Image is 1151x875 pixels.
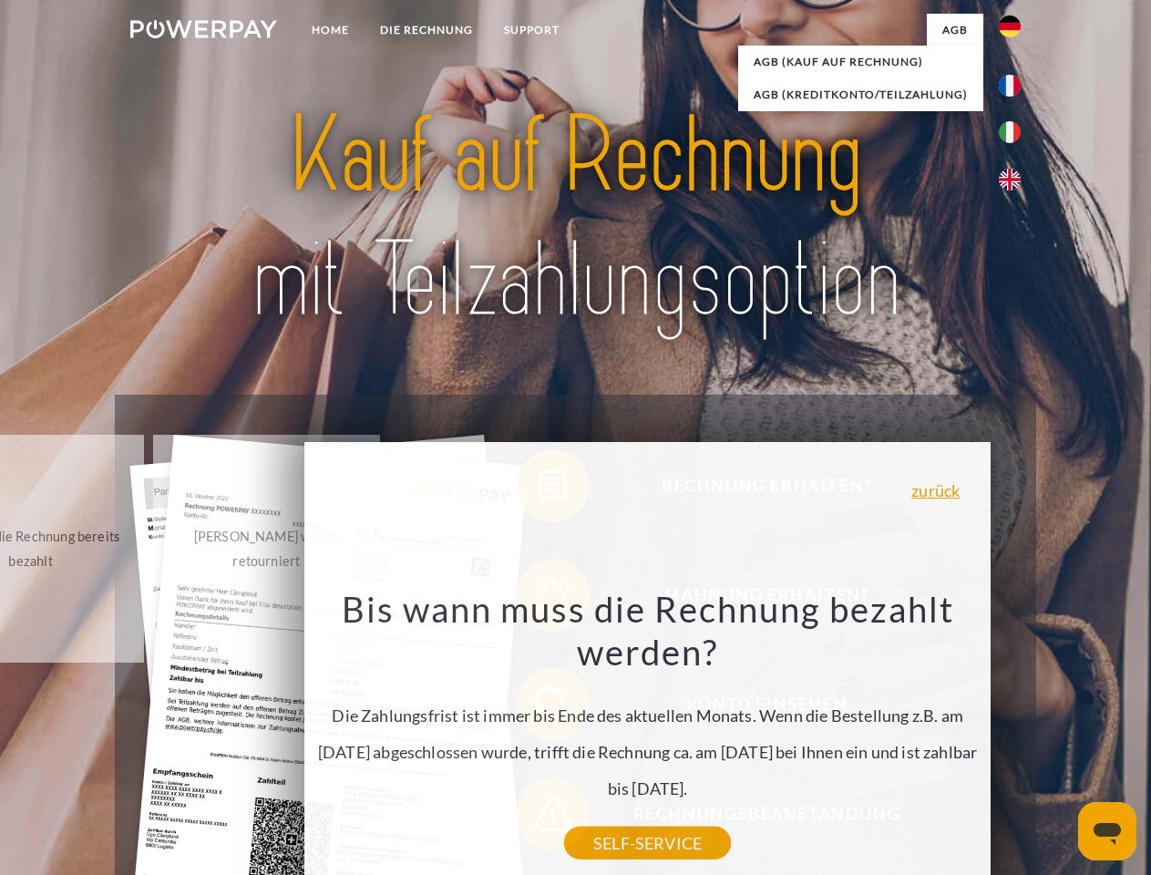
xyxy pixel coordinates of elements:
img: logo-powerpay-white.svg [130,20,277,38]
a: DIE RECHNUNG [365,14,488,46]
img: it [999,121,1021,143]
div: Die Zahlungsfrist ist immer bis Ende des aktuellen Monats. Wenn die Bestellung z.B. am [DATE] abg... [315,587,981,843]
a: SUPPORT [488,14,575,46]
a: agb [927,14,983,46]
div: [PERSON_NAME] wurde retourniert [164,524,369,573]
h3: Bis wann muss die Rechnung bezahlt werden? [315,587,981,674]
img: en [999,169,1021,190]
a: SELF-SERVICE [564,827,731,860]
a: AGB (Kauf auf Rechnung) [738,46,983,78]
img: de [999,15,1021,37]
a: Home [296,14,365,46]
iframe: Schaltfläche zum Öffnen des Messaging-Fensters [1078,802,1136,860]
a: zurück [911,482,960,499]
a: AGB (Kreditkonto/Teilzahlung) [738,78,983,111]
img: fr [999,75,1021,97]
img: title-powerpay_de.svg [174,87,977,349]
